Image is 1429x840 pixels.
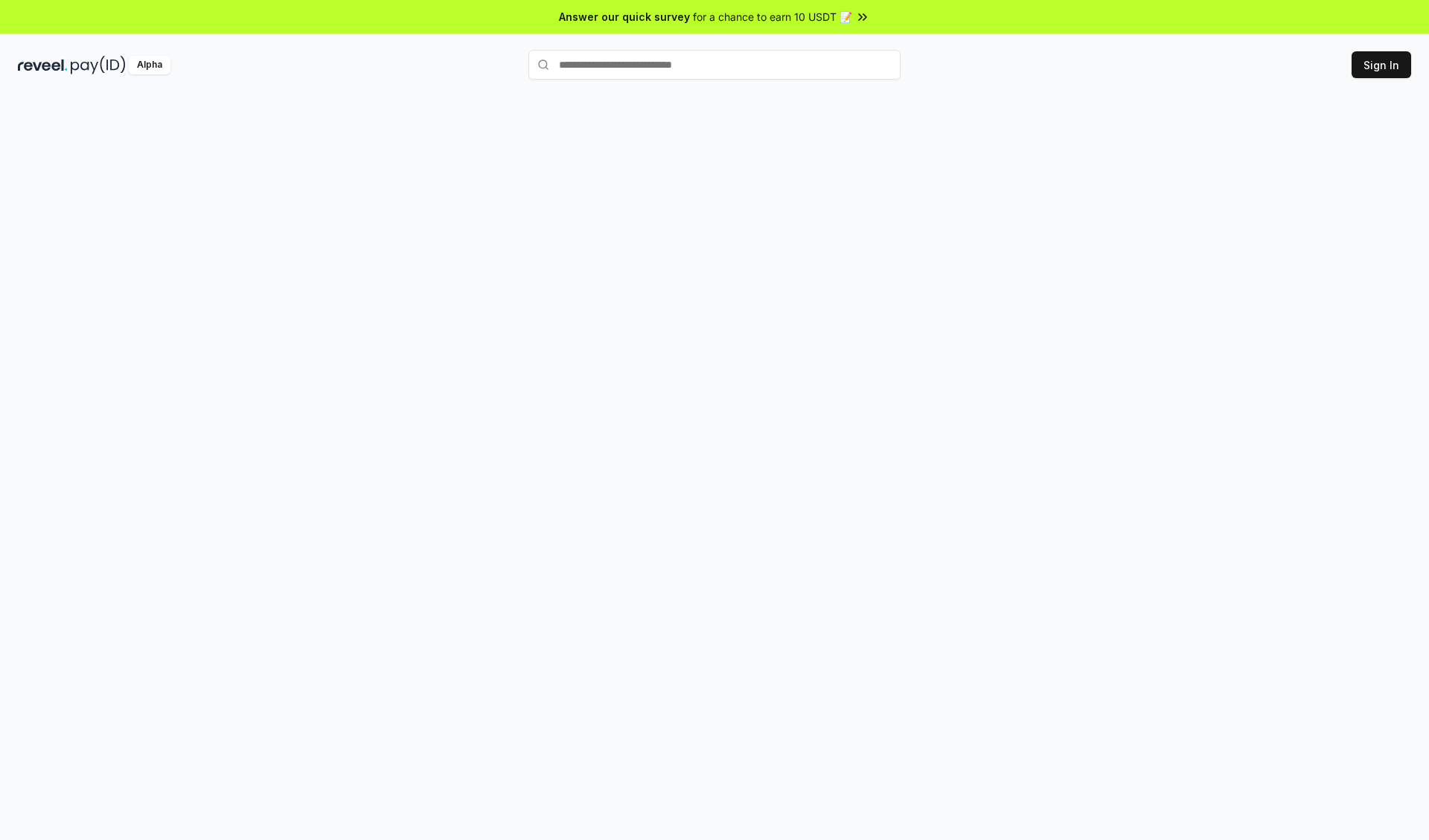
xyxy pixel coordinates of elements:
span: Answer our quick survey [559,9,690,25]
img: reveel_dark [18,56,68,74]
button: Sign In [1352,51,1411,78]
div: Alpha [129,56,170,74]
span: for a chance to earn 10 USDT 📝 [693,9,852,25]
img: pay_id [71,56,126,74]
